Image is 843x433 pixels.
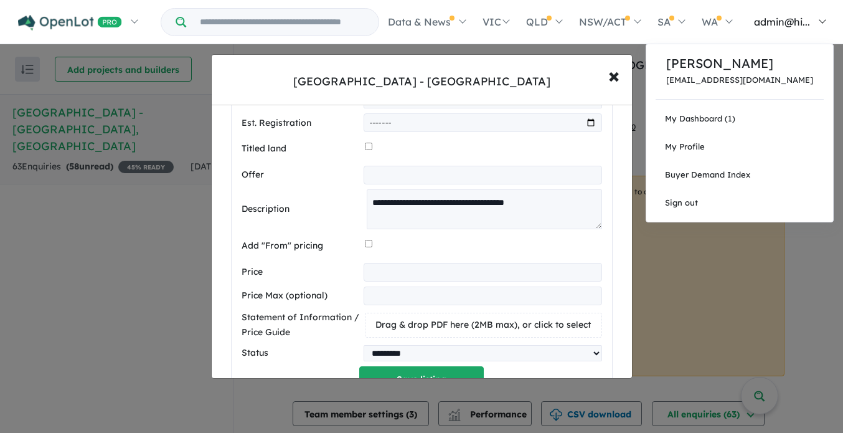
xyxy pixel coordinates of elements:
span: Drag & drop PDF here (2MB max), or click to select [375,319,591,330]
button: Save listing [359,366,484,393]
label: Statement of Information / Price Guide [242,310,360,340]
span: admin@hi... [754,16,810,28]
img: Openlot PRO Logo White [18,15,122,31]
label: Price Max (optional) [242,288,359,303]
label: Offer [242,168,359,183]
a: Buyer Demand Index [646,161,833,189]
label: Price [242,265,359,280]
p: [PERSON_NAME] [666,54,813,73]
label: Est. Registration [242,116,359,131]
label: Add "From" pricing [242,239,360,254]
span: × [608,62,619,88]
label: Description [242,202,362,217]
a: My Dashboard (1) [646,105,833,133]
span: My Profile [665,141,705,151]
div: [GEOGRAPHIC_DATA] - [GEOGRAPHIC_DATA] [293,74,550,90]
label: Titled land [242,141,360,156]
p: [EMAIL_ADDRESS][DOMAIN_NAME] [666,75,813,85]
input: Try estate name, suburb, builder or developer [189,9,376,36]
a: Sign out [646,189,833,217]
label: Status [242,346,359,361]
